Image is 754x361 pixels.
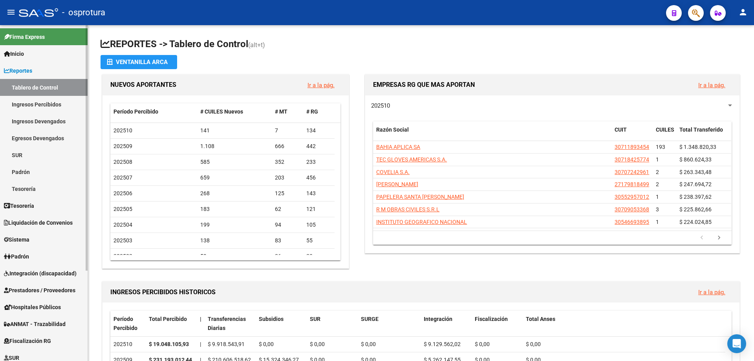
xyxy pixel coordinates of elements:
div: 62 [275,205,300,214]
datatable-header-cell: CUILES [653,121,676,147]
strong: $ 19.048.105,93 [149,341,189,347]
span: 1 [656,156,659,163]
span: 3 [656,206,659,213]
span: 202502 [113,253,132,259]
span: Firma Express [4,33,45,41]
span: $ 224.024,85 [679,219,712,225]
a: Ir a la pág. [698,82,725,89]
span: 202506 [113,190,132,196]
mat-icon: person [738,7,748,17]
span: CUIT [615,126,627,133]
div: 143 [306,189,331,198]
span: $ 238.397,62 [679,194,712,200]
datatable-header-cell: CUIT [611,121,653,147]
button: Ir a la pág. [301,78,341,92]
span: 202507 [113,174,132,181]
span: SURGE [361,316,379,322]
datatable-header-cell: Período Percibido [110,311,146,337]
div: 105 [306,220,331,229]
span: Total Percibido [149,316,187,322]
span: 30718425774 [615,156,649,163]
span: Transferencias Diarias [208,316,246,331]
span: $ 247.694,72 [679,181,712,187]
span: 202503 [113,237,132,244]
h1: REPORTES -> Tablero de Control [101,38,741,51]
button: Ventanilla ARCA [101,55,177,69]
span: | [200,316,201,322]
span: CUILES [656,126,674,133]
div: 59 [200,252,269,261]
span: (alt+t) [248,41,265,49]
div: 183 [200,205,269,214]
div: 141 [200,126,269,135]
a: go to next page [712,234,727,242]
span: 2 [656,169,659,175]
datatable-header-cell: Total Anses [523,311,725,337]
div: 55 [306,236,331,245]
span: PAPELERA SANTA [PERSON_NAME] [376,194,464,200]
datatable-header-cell: # RG [303,103,335,120]
span: Total Transferido [679,126,723,133]
span: 202509 [113,143,132,149]
div: 138 [200,236,269,245]
span: Sistema [4,235,29,244]
div: 83 [275,236,300,245]
span: 202510 [113,127,132,134]
div: 456 [306,173,331,182]
div: 7 [275,126,300,135]
span: ANMAT - Trazabilidad [4,320,66,328]
div: 442 [306,142,331,151]
span: $ 0,00 [310,341,325,347]
span: Total Anses [526,316,555,322]
span: Prestadores / Proveedores [4,286,75,295]
span: 30707242961 [615,169,649,175]
span: 30709053368 [615,206,649,213]
span: - osprotura [62,4,105,21]
span: 202505 [113,206,132,212]
span: $ 0,00 [526,341,541,347]
span: # RG [306,108,318,115]
span: COVELIA S.A. [376,169,410,175]
span: BAHIA APLICA SA [376,144,420,150]
span: $ 9.129.562,02 [424,341,461,347]
div: 26 [275,252,300,261]
span: # CUILES Nuevos [200,108,243,115]
div: 659 [200,173,269,182]
span: 193 [656,144,665,150]
span: 202508 [113,159,132,165]
datatable-header-cell: # CUILES Nuevos [197,103,272,120]
span: 27179818499 [615,181,649,187]
span: 1 [656,194,659,200]
datatable-header-cell: Total Percibido [146,311,197,337]
div: Ventanilla ARCA [107,55,171,69]
span: Fiscalización RG [4,337,51,345]
datatable-header-cell: SUR [307,311,358,337]
span: TEC GLOVES AMERICAS S.A. [376,156,447,163]
span: $ 0,00 [475,341,490,347]
span: EMPRESAS RG QUE MAS APORTAN [373,81,475,88]
div: 202510 [113,340,143,349]
span: Subsidios [259,316,284,322]
div: 666 [275,142,300,151]
a: Ir a la pág. [698,289,725,296]
span: Inicio [4,49,24,58]
span: 30711893454 [615,144,649,150]
div: 33 [306,252,331,261]
span: $ 263.343,48 [679,169,712,175]
span: | [200,341,201,347]
span: $ 860.624,33 [679,156,712,163]
datatable-header-cell: # MT [272,103,303,120]
span: $ 0,00 [259,341,274,347]
button: Ir a la pág. [692,285,732,299]
span: 202504 [113,222,132,228]
span: # MT [275,108,287,115]
span: Período Percibido [113,316,137,331]
span: Integración (discapacidad) [4,269,77,278]
a: go to previous page [694,234,709,242]
div: 203 [275,173,300,182]
span: R M OBRAS CIVILES S.R.L [376,206,439,213]
datatable-header-cell: Total Transferido [676,121,731,147]
div: 268 [200,189,269,198]
span: Tesorería [4,202,34,210]
div: 585 [200,158,269,167]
